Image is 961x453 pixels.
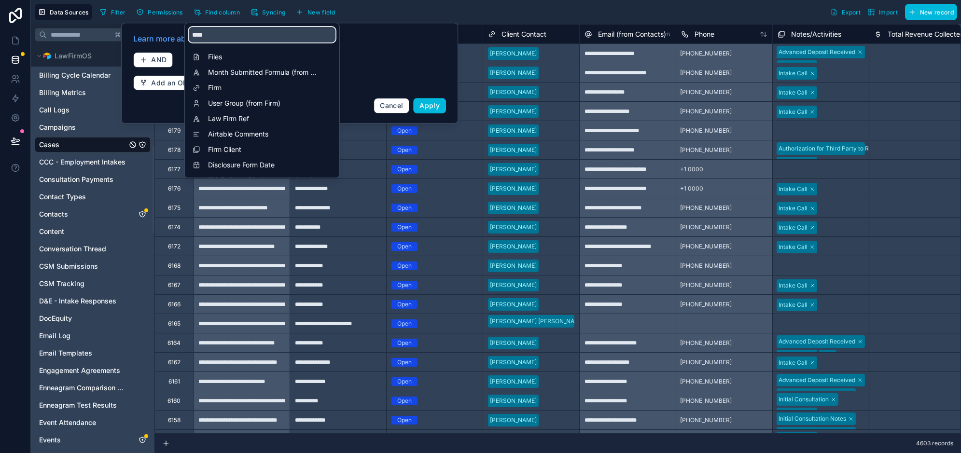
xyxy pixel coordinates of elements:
[490,107,537,116] div: [PERSON_NAME]
[208,98,321,108] span: User Group (from Firm)
[413,98,446,113] button: Apply
[680,262,732,270] span: [PHONE_NUMBER]
[397,146,412,154] div: Open
[397,165,412,174] div: Open
[168,358,181,366] div: 6162
[35,311,151,326] div: DocEquity
[39,400,117,410] span: Enneagram Test Results
[779,281,808,290] div: Intake Call
[39,192,127,202] a: Contact Types
[490,397,537,405] div: [PERSON_NAME]
[39,383,127,393] a: Enneagram Comparison Request
[35,276,151,291] div: CSM Tracking
[779,414,846,423] div: Initial Consultation Notes
[397,126,412,135] div: Open
[779,144,935,153] div: Authorization for Third Party to Receive Case Information
[247,5,289,19] button: Syncing
[779,429,846,438] div: Initial Consultation Notes
[779,159,808,167] div: Intake Call
[490,146,537,154] div: [PERSON_NAME]
[35,172,151,187] div: Consultation Payments
[779,204,808,213] div: Intake Call
[39,227,127,236] a: Content
[680,223,732,231] span: [PHONE_NUMBER]
[185,23,339,178] div: scrollable content
[695,29,714,39] span: Phone
[397,358,412,367] div: Open
[39,140,59,150] span: Cases
[397,377,412,386] div: Open
[35,415,151,430] div: Event Attendance
[208,129,321,139] span: Airtable Comments
[490,339,537,347] div: [PERSON_NAME]
[35,189,151,205] div: Contact Types
[779,48,855,56] div: Advanced Deposit Received
[168,301,181,308] div: 6166
[39,348,92,358] span: Email Templates
[168,127,181,135] div: 6179
[501,29,546,39] span: Client Contact
[168,416,181,424] div: 6158
[901,4,957,20] a: New record
[39,331,70,341] span: Email Log
[490,317,585,326] div: [PERSON_NAME] [PERSON_NAME]
[292,5,338,19] button: New field
[35,224,151,239] div: Content
[779,185,808,193] div: Intake Call
[879,9,898,16] span: Import
[167,339,181,347] div: 6164
[791,29,841,39] span: Notes/Activities
[779,358,808,367] div: Intake Call
[35,241,151,257] div: Conversation Thread
[490,49,537,58] div: [PERSON_NAME]
[680,416,732,424] span: [PHONE_NUMBER]
[779,243,808,251] div: Intake Call
[39,175,113,184] span: Consultation Payments
[397,339,412,347] div: Open
[779,352,808,360] div: Intake Call
[779,390,846,399] div: Initial Consultation Notes
[35,206,151,222] div: Contacts
[35,398,151,413] div: Enneagram Test Results
[827,4,864,20] button: Export
[680,397,732,405] span: [PHONE_NUMBER]
[490,88,537,96] div: [PERSON_NAME]
[39,123,76,132] span: Campaigns
[168,204,181,212] div: 6175
[680,127,732,135] span: [PHONE_NUMBER]
[374,98,409,113] button: Cancel
[680,301,732,308] span: [PHONE_NUMBER]
[920,9,954,16] span: New record
[916,439,953,447] span: 4603 records
[779,410,808,418] div: Intake Call
[43,52,51,60] img: Airtable Logo
[490,358,537,367] div: [PERSON_NAME]
[680,281,732,289] span: [PHONE_NUMBER]
[779,223,808,232] div: Intake Call
[133,33,221,44] span: Learn more about filters
[307,9,335,16] span: New field
[39,418,127,427] a: Event Attendance
[39,105,127,115] a: Call Logs
[842,9,861,16] span: Export
[39,296,127,306] a: D&E - Intake Responses
[208,68,321,77] span: Month Submitted Formula (from NPS)
[39,157,127,167] a: CCC - Employment Intakes
[35,345,151,361] div: Email Templates
[39,88,86,97] span: Billing Metrics
[168,165,181,173] div: 6177
[208,52,321,62] span: Files
[397,184,412,193] div: Open
[397,319,412,328] div: Open
[397,223,412,232] div: Open
[208,145,321,154] span: Firm Client
[39,209,68,219] span: Contacts
[39,209,127,219] a: Contacts
[419,101,440,110] span: Apply
[35,68,151,83] div: Billing Cycle Calendar
[55,51,92,61] span: LawFirmOS
[490,261,537,270] div: [PERSON_NAME]
[397,281,412,289] div: Open
[490,242,537,251] div: [PERSON_NAME]
[864,4,901,20] button: Import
